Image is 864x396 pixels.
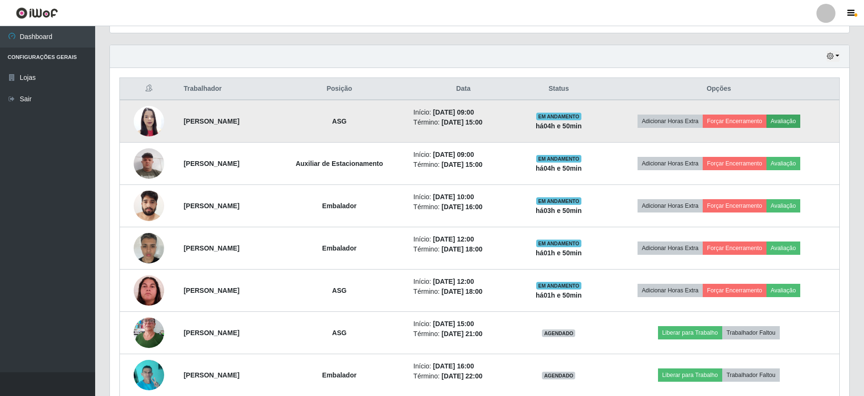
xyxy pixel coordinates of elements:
[322,202,356,210] strong: Embalador
[442,372,482,380] time: [DATE] 22:00
[536,240,581,247] span: EM ANDAMENTO
[638,284,703,297] button: Adicionar Horas Extra
[184,117,239,125] strong: [PERSON_NAME]
[322,371,356,379] strong: Embalador
[703,284,766,297] button: Forçar Encerramento
[184,371,239,379] strong: [PERSON_NAME]
[536,197,581,205] span: EM ANDAMENTO
[703,157,766,170] button: Forçar Encerramento
[413,319,513,329] li: Início:
[184,287,239,294] strong: [PERSON_NAME]
[408,78,519,100] th: Data
[413,160,513,170] li: Término:
[766,241,800,255] button: Avaliação
[433,278,474,285] time: [DATE] 12:00
[16,7,58,19] img: CoreUI Logo
[332,329,346,337] strong: ASG
[536,291,582,299] strong: há 01 h e 50 min
[413,371,513,381] li: Término:
[433,151,474,158] time: [DATE] 09:00
[184,160,239,167] strong: [PERSON_NAME]
[536,164,582,172] strong: há 04 h e 50 min
[413,192,513,202] li: Início:
[413,150,513,160] li: Início:
[442,161,482,168] time: [DATE] 15:00
[536,113,581,120] span: EM ANDAMENTO
[536,207,582,214] strong: há 03 h e 50 min
[442,288,482,295] time: [DATE] 18:00
[536,282,581,290] span: EM ANDAMENTO
[134,143,164,184] img: 1709375112510.jpeg
[134,185,164,226] img: 1753109015697.jpeg
[134,228,164,268] img: 1753187317343.jpeg
[134,101,164,141] img: 1732967695446.jpeg
[433,362,474,370] time: [DATE] 16:00
[442,330,482,338] time: [DATE] 21:00
[658,326,722,339] button: Liberar para Trabalho
[599,78,840,100] th: Opções
[766,199,800,212] button: Avaliação
[536,122,582,130] strong: há 04 h e 50 min
[433,235,474,243] time: [DATE] 12:00
[295,160,383,167] strong: Auxiliar de Estacionamento
[638,157,703,170] button: Adicionar Horas Extra
[442,203,482,211] time: [DATE] 16:00
[703,241,766,255] button: Forçar Encerramento
[332,287,346,294] strong: ASG
[703,199,766,212] button: Forçar Encerramento
[413,244,513,254] li: Término:
[134,275,164,306] img: 1750360677294.jpeg
[766,284,800,297] button: Avaliação
[184,244,239,252] strong: [PERSON_NAME]
[433,320,474,328] time: [DATE] 15:00
[413,202,513,212] li: Término:
[134,355,164,395] img: 1699884729750.jpeg
[271,78,408,100] th: Posição
[184,202,239,210] strong: [PERSON_NAME]
[433,108,474,116] time: [DATE] 09:00
[413,107,513,117] li: Início:
[413,117,513,127] li: Término:
[442,118,482,126] time: [DATE] 15:00
[134,313,164,353] img: 1758138713030.jpeg
[536,155,581,163] span: EM ANDAMENTO
[184,329,239,337] strong: [PERSON_NAME]
[638,115,703,128] button: Adicionar Horas Extra
[413,329,513,339] li: Término:
[322,244,356,252] strong: Embalador
[703,115,766,128] button: Forçar Encerramento
[178,78,271,100] th: Trabalhador
[542,372,575,379] span: AGENDADO
[519,78,599,100] th: Status
[413,234,513,244] li: Início:
[413,287,513,297] li: Término:
[442,245,482,253] time: [DATE] 18:00
[413,277,513,287] li: Início:
[638,241,703,255] button: Adicionar Horas Extra
[536,249,582,257] strong: há 01 h e 50 min
[638,199,703,212] button: Adicionar Horas Extra
[413,361,513,371] li: Início:
[722,326,780,339] button: Trabalhador Faltou
[766,115,800,128] button: Avaliação
[542,329,575,337] span: AGENDADO
[658,368,722,382] button: Liberar para Trabalho
[332,117,346,125] strong: ASG
[766,157,800,170] button: Avaliação
[722,368,780,382] button: Trabalhador Faltou
[433,193,474,201] time: [DATE] 10:00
